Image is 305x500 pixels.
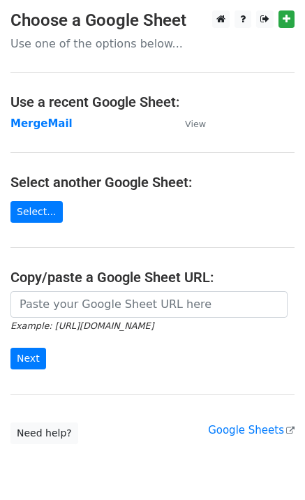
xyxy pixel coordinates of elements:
a: Need help? [10,422,78,444]
input: Paste your Google Sheet URL here [10,291,288,318]
a: Google Sheets [208,424,295,436]
h4: Select another Google Sheet: [10,174,295,191]
p: Use one of the options below... [10,36,295,51]
h3: Choose a Google Sheet [10,10,295,31]
input: Next [10,348,46,369]
a: Select... [10,201,63,223]
small: Example: [URL][DOMAIN_NAME] [10,321,154,331]
h4: Copy/paste a Google Sheet URL: [10,269,295,286]
a: View [171,117,206,130]
a: MergeMail [10,117,73,130]
small: View [185,119,206,129]
h4: Use a recent Google Sheet: [10,94,295,110]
